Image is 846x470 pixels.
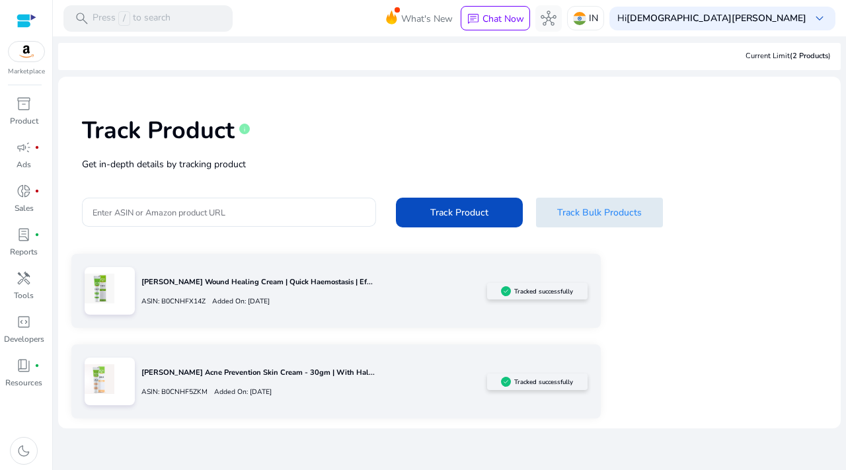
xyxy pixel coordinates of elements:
span: fiber_manual_record [34,232,40,237]
span: What's New [401,7,453,30]
span: (2 Products [790,51,828,61]
p: Chat Now [482,13,524,25]
button: chatChat Now [461,6,530,31]
span: campaign [16,139,32,155]
span: code_blocks [16,314,32,330]
span: hub [541,11,557,26]
p: Resources [5,377,42,389]
img: in.svg [573,12,586,25]
img: 51klYheZeML.jpg [85,274,114,303]
span: dark_mode [16,443,32,459]
button: Track Bulk Products [536,198,663,227]
p: Sales [15,202,34,214]
p: Get in-depth details by tracking product [82,157,817,171]
img: sellerapp_active [501,377,511,387]
p: Product [10,115,38,127]
div: Current Limit ) [746,51,831,62]
img: 51Dq6KL4WIL.jpg [85,364,114,394]
p: Press to search [93,11,171,26]
p: Developers [4,333,44,345]
img: amazon.svg [9,42,44,61]
span: keyboard_arrow_down [812,11,827,26]
p: Added On: [DATE] [208,387,272,397]
span: fiber_manual_record [34,363,40,368]
h5: Tracked successfully [514,378,573,386]
p: Added On: [DATE] [206,296,270,307]
span: handyman [16,270,32,286]
h5: Tracked successfully [514,288,573,295]
p: Marketplace [8,67,45,77]
p: ASIN: B0CNHF5ZKM [141,387,208,397]
span: book_4 [16,358,32,373]
p: [PERSON_NAME] Wound Healing Cream | Quick Haemostasis | Ef... [141,277,487,288]
span: Track Product [430,206,488,219]
span: lab_profile [16,227,32,243]
span: chat [467,13,480,26]
img: sellerapp_active [501,286,511,296]
span: fiber_manual_record [34,145,40,150]
b: [DEMOGRAPHIC_DATA][PERSON_NAME] [627,12,806,24]
p: IN [589,7,598,30]
span: inventory_2 [16,96,32,112]
p: Reports [10,246,38,258]
span: / [118,11,130,26]
p: Hi [617,14,806,23]
h1: Track Product [82,116,235,145]
button: hub [535,5,562,32]
p: ASIN: B0CNHFX14Z [141,296,206,307]
span: info [238,122,251,136]
span: fiber_manual_record [34,188,40,194]
p: [PERSON_NAME] Acne Prevention Skin Cream - 30gm | With Hal... [141,368,487,379]
p: Tools [14,290,34,301]
button: Track Product [396,198,523,227]
p: Ads [17,159,31,171]
span: Track Bulk Products [557,206,642,219]
span: search [74,11,90,26]
span: donut_small [16,183,32,199]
